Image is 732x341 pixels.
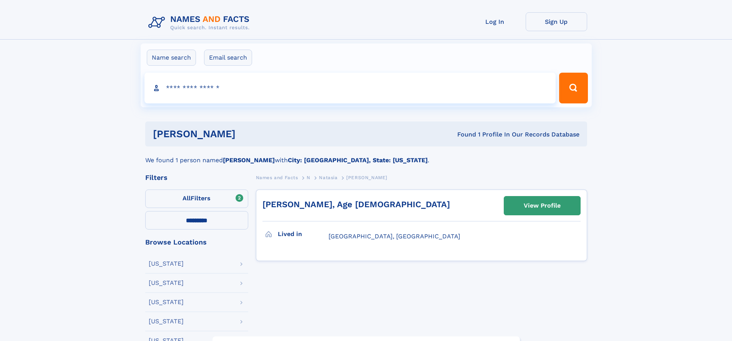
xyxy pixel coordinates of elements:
a: Sign Up [526,12,587,31]
span: All [183,195,191,202]
div: Found 1 Profile In Our Records Database [346,130,579,139]
label: Name search [147,50,196,66]
span: [PERSON_NAME] [346,175,387,180]
a: Names and Facts [256,173,298,182]
a: [PERSON_NAME], Age [DEMOGRAPHIC_DATA] [262,200,450,209]
a: Natasia [319,173,337,182]
label: Filters [145,190,248,208]
button: Search Button [559,73,588,103]
a: Log In [464,12,526,31]
b: City: [GEOGRAPHIC_DATA], State: [US_STATE] [288,156,428,164]
img: Logo Names and Facts [145,12,256,33]
span: [GEOGRAPHIC_DATA], [GEOGRAPHIC_DATA] [329,233,460,240]
a: N [307,173,310,182]
label: Email search [204,50,252,66]
h3: Lived in [278,228,329,241]
div: Filters [145,174,248,181]
b: [PERSON_NAME] [223,156,275,164]
a: View Profile [504,196,580,215]
h1: [PERSON_NAME] [153,129,347,139]
div: [US_STATE] [149,280,184,286]
div: We found 1 person named with . [145,146,587,165]
div: [US_STATE] [149,318,184,324]
div: [US_STATE] [149,299,184,305]
div: Browse Locations [145,239,248,246]
span: N [307,175,310,180]
input: search input [144,73,556,103]
span: Natasia [319,175,337,180]
div: View Profile [524,197,561,215]
div: [US_STATE] [149,261,184,267]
